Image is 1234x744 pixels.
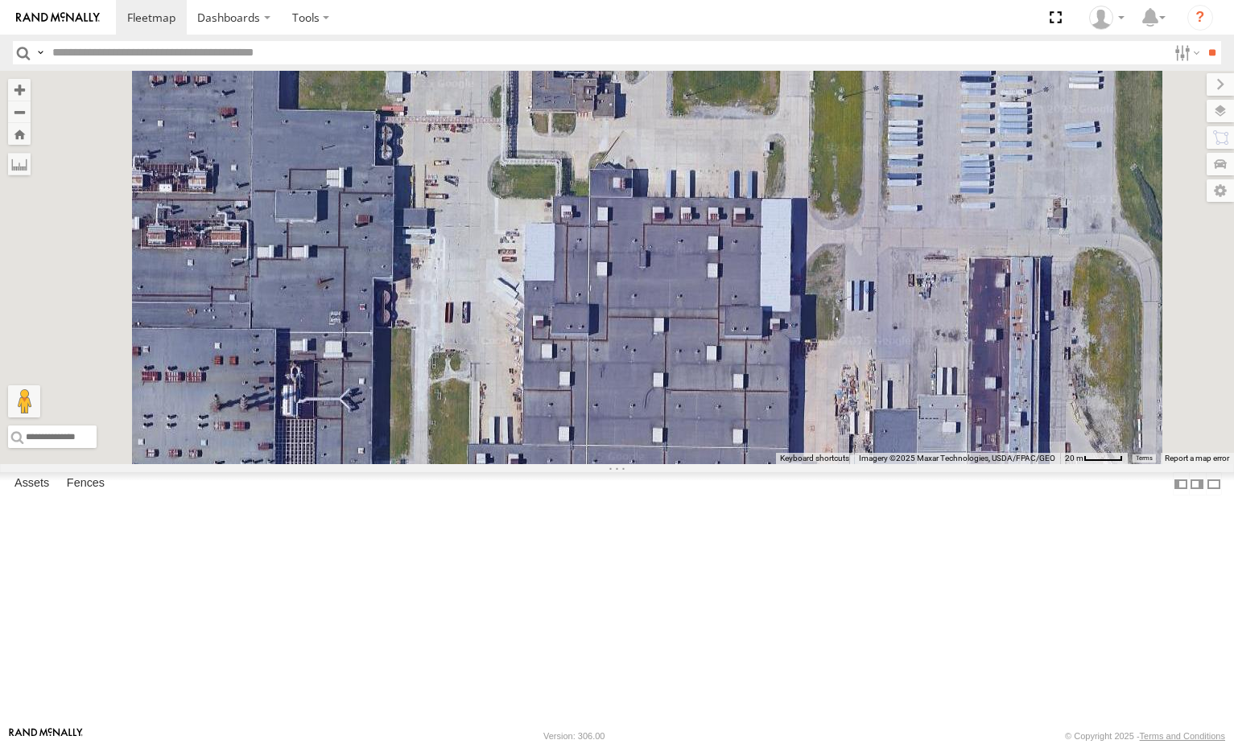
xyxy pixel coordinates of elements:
label: Search Query [34,41,47,64]
label: Dock Summary Table to the Left [1173,472,1189,495]
button: Zoom in [8,79,31,101]
img: rand-logo.svg [16,12,100,23]
label: Search Filter Options [1168,41,1203,64]
span: 20 m [1065,454,1083,462]
label: Assets [6,473,57,495]
label: Measure [8,153,31,175]
label: Map Settings [1207,179,1234,202]
label: Fences [59,473,113,495]
i: ? [1187,5,1213,31]
a: Terms [1136,455,1153,462]
a: Report a map error [1165,454,1229,462]
a: Visit our Website [9,728,83,744]
div: Version: 306.00 [543,731,605,741]
span: Imagery ©2025 Maxar Technologies, USDA/FPAC/GEO [859,454,1055,462]
div: © Copyright 2025 - [1065,731,1225,741]
button: Keyboard shortcuts [780,453,849,464]
div: Paul Withrow [1083,6,1130,30]
label: Hide Summary Table [1206,472,1222,495]
button: Drag Pegman onto the map to open Street View [8,385,40,417]
button: Zoom out [8,101,31,123]
a: Terms and Conditions [1140,731,1225,741]
button: Zoom Home [8,123,31,145]
label: Dock Summary Table to the Right [1189,472,1205,495]
button: Map Scale: 20 m per 45 pixels [1060,453,1128,464]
